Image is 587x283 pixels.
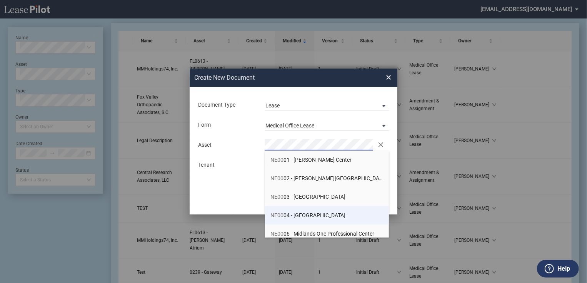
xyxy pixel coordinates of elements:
[190,69,397,215] md-dialog: Create New ...
[271,175,284,181] span: NE00
[194,74,358,82] h2: Create New Document
[271,231,375,237] span: 06 - Midlands One Professional Center
[265,151,389,169] li: NE0001 - [PERSON_NAME] Center
[265,102,280,109] div: Lease
[271,157,284,163] span: NE00
[271,212,284,218] span: NE00
[271,231,284,237] span: NE00
[265,169,389,188] li: NE0002 - [PERSON_NAME][GEOGRAPHIC_DATA]
[271,175,387,181] span: 02 - [PERSON_NAME][GEOGRAPHIC_DATA]
[193,141,260,149] div: Asset
[265,122,314,129] div: Medical Office Lease
[193,161,260,169] div: Tenant
[193,101,260,109] div: Document Type
[386,71,391,84] span: ×
[265,99,389,111] md-select: Document Type: Lease
[557,264,570,274] label: Help
[265,206,389,224] li: NE0004 - [GEOGRAPHIC_DATA]
[265,224,389,243] li: NE0006 - Midlands One Professional Center
[193,121,260,129] div: Form
[271,194,346,200] span: 03 - [GEOGRAPHIC_DATA]
[271,157,352,163] span: 01 - [PERSON_NAME] Center
[265,188,389,206] li: NE0003 - [GEOGRAPHIC_DATA]
[265,119,389,131] md-select: Lease Form: Medical Office Lease
[271,212,346,218] span: 04 - [GEOGRAPHIC_DATA]
[271,194,284,200] span: NE00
